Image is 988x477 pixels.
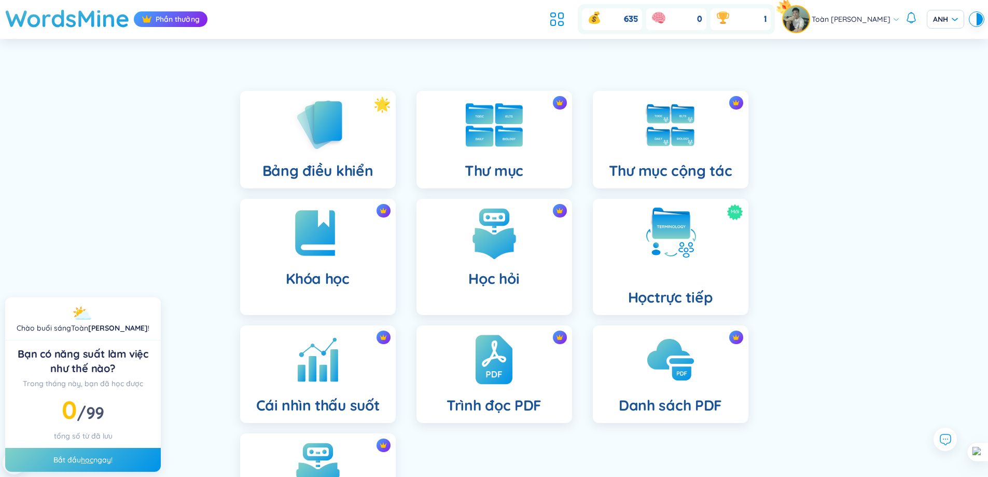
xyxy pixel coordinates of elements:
img: biểu tượng vương miện [142,14,152,24]
img: biểu tượng vương miện [380,334,387,341]
img: biểu tượng vương miện [380,442,387,449]
a: biểu tượng vương miệnHọc hỏi [406,199,582,315]
font: 0 [697,13,702,25]
a: MớiHọctrực tiếp [582,199,759,315]
font: Phần thưởng [156,15,200,24]
font: Mới [731,208,739,215]
a: biểu tượng vương miệnKhóa học [230,199,406,315]
font: Toàn [71,323,88,333]
img: hình đại diện [783,6,809,32]
font: Thư mục cộng tác [609,161,732,180]
font: Danh sách PDF [619,396,722,414]
font: / [77,402,86,423]
img: biểu tượng vương miện [732,99,740,106]
font: Khóa học [286,269,350,288]
font: 0 [62,394,77,425]
font: Trình đọc PDF [447,396,541,414]
a: biểu tượng vương miệnThư mục [406,91,582,188]
font: Bắt đầu [53,455,81,465]
font: WordsMine [5,4,130,33]
font: trực tiếp [655,288,713,306]
a: biểu tượng vương miệnCái nhìn thấu suốt [230,325,406,423]
font: 635 [624,13,638,25]
a: học [81,455,93,465]
font: Toàn [PERSON_NAME] [812,15,890,24]
font: Bảng điều khiển [262,161,373,180]
font: Trong tháng này, bạn đã học được [23,379,143,388]
font: Học hỏi [468,269,519,288]
img: biểu tượng vương miện [556,334,563,341]
font: Bạn có năng suất làm việc như thế nào? [18,347,148,375]
a: biểu tượng vương miệnTrình đọc PDF [406,325,582,423]
font: ! [148,323,149,333]
img: biểu tượng vương miện [556,207,563,214]
font: tổng số từ đã lưu [54,431,113,441]
img: biểu tượng vương miện [556,99,563,106]
a: biểu tượng vương miệnDanh sách PDF [582,325,759,423]
img: biểu tượng vương miện [380,207,387,214]
font: Thư mục [465,161,523,180]
font: 99 [86,402,104,423]
span: ANH [933,14,958,24]
font: 1 [764,13,767,25]
a: [PERSON_NAME] [88,323,148,333]
a: hình đại diệnchuyên nghiệp [783,6,812,32]
img: biểu tượng vương miện [732,334,740,341]
a: biểu tượng vương miệnThư mục cộng tác [582,91,759,188]
a: Bảng điều khiển [230,91,406,188]
font: Học [628,288,655,306]
font: Cái nhìn thấu suốt [256,396,380,414]
font: ngay! [93,455,113,465]
font: ANH [933,15,948,24]
font: Chào buổi sáng [17,323,71,333]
